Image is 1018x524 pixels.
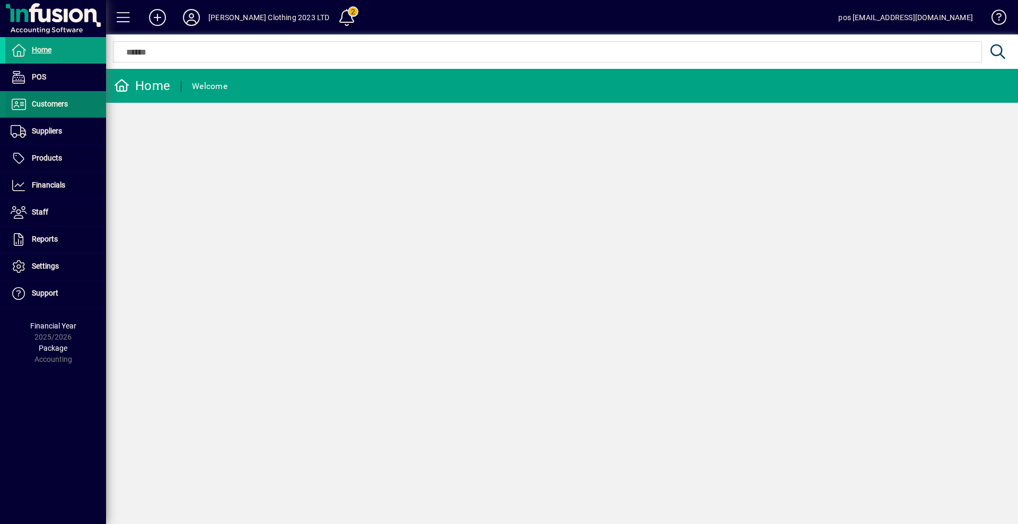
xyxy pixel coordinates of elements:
span: Suppliers [32,127,62,135]
button: Profile [174,8,208,27]
a: Staff [5,199,106,226]
span: Financial Year [30,322,76,330]
div: pos [EMAIL_ADDRESS][DOMAIN_NAME] [838,9,973,26]
span: Reports [32,235,58,243]
button: Add [141,8,174,27]
span: Settings [32,262,59,270]
a: Suppliers [5,118,106,145]
span: Package [39,344,67,352]
div: Home [114,77,170,94]
a: Knowledge Base [984,2,1005,37]
div: [PERSON_NAME] Clothing 2023 LTD [208,9,329,26]
span: Staff [32,208,48,216]
a: Support [5,280,106,307]
a: Products [5,145,106,172]
span: Home [32,46,51,54]
span: Products [32,154,62,162]
a: Settings [5,253,106,280]
span: Customers [32,100,68,108]
span: Financials [32,181,65,189]
a: Customers [5,91,106,118]
a: Financials [5,172,106,199]
a: POS [5,64,106,91]
a: Reports [5,226,106,253]
span: Support [32,289,58,297]
div: Welcome [192,78,227,95]
span: POS [32,73,46,81]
